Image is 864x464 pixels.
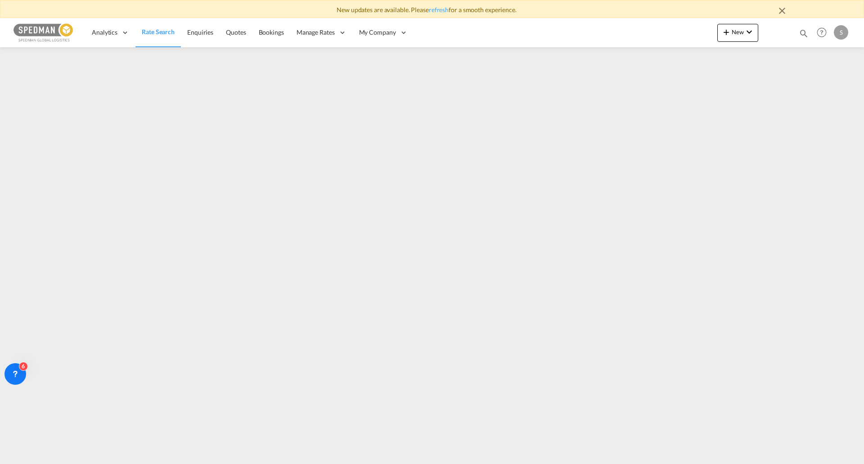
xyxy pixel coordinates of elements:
span: New [721,28,755,36]
md-icon: icon-plus 400-fg [721,27,732,37]
div: S [834,25,848,40]
span: Bookings [259,28,284,36]
a: Enquiries [181,18,220,47]
div: Help [814,25,834,41]
md-icon: icon-magnify [799,28,809,38]
span: Enquiries [187,28,213,36]
div: Analytics [85,18,135,47]
span: Analytics [92,28,117,37]
img: c12ca350ff1b11efb6b291369744d907.png [13,23,74,43]
a: refresh [429,6,449,14]
span: My Company [359,28,396,37]
div: New updates are available. Please for a smooth experience. [72,5,792,14]
md-icon: icon-chevron-down [744,27,755,37]
a: Bookings [252,18,290,47]
span: Quotes [226,28,246,36]
div: icon-magnify [799,28,809,42]
span: Help [814,25,829,40]
span: Rate Search [142,28,175,36]
a: Rate Search [135,18,181,47]
span: Manage Rates [297,28,335,37]
button: icon-plus 400-fgNewicon-chevron-down [717,24,758,42]
div: My Company [353,18,414,47]
md-icon: icon-close [777,5,787,16]
div: Manage Rates [290,18,353,47]
a: Quotes [220,18,252,47]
